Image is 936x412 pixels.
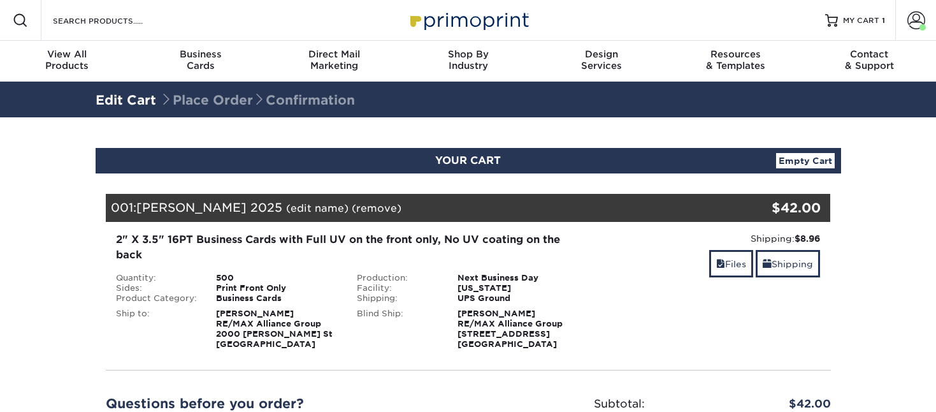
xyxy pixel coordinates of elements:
span: Resources [668,48,802,60]
a: Files [709,250,753,277]
div: Cards [134,48,268,71]
a: Shop ByIndustry [401,41,535,82]
span: Direct Mail [268,48,401,60]
a: DesignServices [535,41,668,82]
strong: [PERSON_NAME] RE/MAX Alliance Group [STREET_ADDRESS] [GEOGRAPHIC_DATA] [457,309,563,349]
span: MY CART [843,15,879,26]
a: BusinessCards [134,41,268,82]
div: Industry [401,48,535,71]
a: (edit name) [286,202,349,214]
span: 1 [882,16,885,25]
div: Quantity: [106,273,207,283]
div: Sides: [106,283,207,293]
div: Facility: [347,283,448,293]
div: UPS Ground [448,293,589,304]
div: Print Front Only [206,283,347,293]
span: files [716,259,725,269]
div: 500 [206,273,347,283]
a: Edit Cart [96,92,156,108]
a: Empty Cart [776,153,835,168]
div: $42.00 [710,198,821,217]
input: SEARCH PRODUCTS..... [52,13,176,28]
a: Shipping [756,250,820,277]
span: Contact [802,48,936,60]
img: Primoprint [405,6,532,34]
div: & Templates [668,48,802,71]
div: 001: [106,194,710,222]
div: Business Cards [206,293,347,304]
div: [US_STATE] [448,283,589,293]
h2: Questions before you order? [106,396,459,411]
a: (remove) [352,202,401,214]
div: & Support [802,48,936,71]
div: Shipping: [598,232,821,245]
div: Shipping: [347,293,448,304]
strong: $8.96 [795,233,820,244]
span: shipping [763,259,772,269]
span: Business [134,48,268,60]
a: Resources& Templates [668,41,802,82]
span: [PERSON_NAME] 2025 [136,200,282,214]
a: Contact& Support [802,41,936,82]
div: Blind Ship: [347,309,448,349]
strong: [PERSON_NAME] RE/MAX Alliance Group 2000 [PERSON_NAME] St [GEOGRAPHIC_DATA] [216,309,333,349]
div: 2" X 3.5" 16PT Business Cards with Full UV on the front only, No UV coating on the back [116,232,579,263]
div: Marketing [268,48,401,71]
span: YOUR CART [435,154,501,166]
div: Product Category: [106,293,207,304]
div: Services [535,48,668,71]
span: Shop By [401,48,535,60]
div: Ship to: [106,309,207,349]
span: Design [535,48,668,60]
div: Production: [347,273,448,283]
div: Next Business Day [448,273,589,283]
a: Direct MailMarketing [268,41,401,82]
span: Place Order Confirmation [160,92,355,108]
